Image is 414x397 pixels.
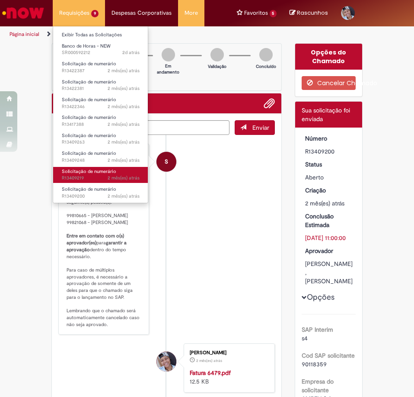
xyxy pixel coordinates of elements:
[235,120,275,135] button: Enviar
[302,378,334,394] b: Empresa do solicitante
[62,67,140,74] span: R13422387
[196,358,222,363] time: 13/08/2025 12:47:52
[302,76,356,90] button: Cancelar Chamado
[62,193,140,200] span: R13409200
[53,26,148,203] ul: Requisições
[108,193,140,199] time: 13/08/2025 12:48:14
[108,157,140,163] span: 2 mês(es) atrás
[252,124,269,131] span: Enviar
[299,247,360,255] dt: Aprovador
[62,49,140,56] span: SR000592212
[190,369,231,377] a: Fatura 6479.pdf
[67,240,128,253] b: garantir a aprovação
[53,42,148,58] a: Aberto SR000592212 : Banco de Horas - NEW
[208,64,226,70] p: Validação
[299,134,360,143] dt: Número
[165,151,168,172] span: S
[53,113,148,129] a: Aberto R13417388 : Solicitação de numerário
[53,185,148,201] a: Aberto R13409200 : Solicitação de numerário
[295,44,363,70] div: Opções do Chamado
[62,157,140,164] span: R13409248
[62,103,140,110] span: R13422346
[302,360,327,368] span: 90118359
[299,160,360,169] dt: Status
[62,85,140,92] span: R13422381
[305,199,344,207] span: 2 mês(es) atrás
[62,186,116,192] span: Solicitação de numerário
[62,79,116,85] span: Solicitação de numerário
[62,132,116,139] span: Solicitação de numerário
[156,352,176,371] div: Mariana dos Santos Silveira
[270,10,277,17] span: 5
[53,30,148,40] a: Exibir Todas as Solicitações
[111,9,172,17] span: Despesas Corporativas
[108,121,140,128] time: 14/08/2025 12:06:37
[108,67,140,74] time: 16/08/2025 09:50:27
[53,59,148,75] a: Aberto R13422387 : Solicitação de numerário
[305,199,344,207] time: 13/08/2025 12:48:13
[264,98,275,109] button: Adicionar anexos
[108,193,140,199] span: 2 mês(es) atrás
[108,121,140,128] span: 2 mês(es) atrás
[190,350,265,355] div: [PERSON_NAME]
[108,175,140,181] span: 2 mês(es) atrás
[62,96,116,103] span: Solicitação de numerário
[59,9,89,17] span: Requisições
[108,139,140,145] span: 2 mês(es) atrás
[122,49,140,56] span: 2d atrás
[62,139,140,146] span: R13409263
[305,147,353,156] div: R13409200
[297,9,328,17] span: Rascunhos
[62,150,116,157] span: Solicitação de numerário
[62,61,116,67] span: Solicitação de numerário
[305,199,353,208] div: 13/08/2025 12:48:13
[196,358,222,363] span: 2 mês(es) atrás
[185,9,198,17] span: More
[302,352,355,359] b: Cod SAP solicitante
[210,48,224,61] img: img-circle-grey.png
[162,48,175,61] img: img-circle-grey.png
[108,85,140,92] span: 2 mês(es) atrás
[53,131,148,147] a: Aberto R13409263 : Solicitação de numerário
[67,233,125,246] b: Entre em contato com o(s) aprovador(es)
[299,186,360,195] dt: Criação
[244,9,268,17] span: Favoritos
[62,168,116,175] span: Solicitação de numerário
[256,64,276,70] p: Concluído
[302,334,308,342] span: s4
[53,95,148,111] a: Aberto R13422346 : Solicitação de numerário
[305,173,353,182] div: Aberto
[53,167,148,183] a: Aberto R13409219 : Solicitação de numerário
[53,149,148,165] a: Aberto R13409248 : Solicitação de numerário
[157,63,179,76] p: Em andamento
[1,4,45,22] img: ServiceNow
[302,326,333,333] b: SAP Interim
[259,48,273,61] img: img-circle-grey.png
[10,31,39,38] a: Página inicial
[108,157,140,163] time: 13/08/2025 12:57:41
[190,368,265,386] div: 12.5 KB
[122,49,140,56] time: 29/09/2025 14:27:28
[302,106,350,123] span: Sua solicitação foi enviada
[305,259,353,285] div: [PERSON_NAME], [PERSON_NAME]
[305,234,353,242] div: [DATE] 11:00:00
[108,103,140,110] time: 16/08/2025 09:15:18
[67,179,142,328] p: Seu chamado teve a documentação validada e foi enviado para aprovação da(s) seguinte(s) pessoa(s)...
[91,10,99,17] span: 9
[108,139,140,145] time: 13/08/2025 13:00:57
[62,175,140,182] span: R13409219
[108,85,140,92] time: 16/08/2025 09:42:55
[108,103,140,110] span: 2 mês(es) atrás
[6,26,201,42] ul: Trilhas de página
[62,114,116,121] span: Solicitação de numerário
[53,77,148,93] a: Aberto R13422381 : Solicitação de numerário
[156,152,176,172] div: System
[299,212,360,229] dt: Conclusão Estimada
[290,9,328,17] a: No momento, sua lista de rascunhos tem 0 Itens
[108,67,140,74] span: 2 mês(es) atrás
[62,121,140,128] span: R13417388
[108,175,140,181] time: 13/08/2025 12:52:59
[62,43,111,49] span: Banco de Horas - NEW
